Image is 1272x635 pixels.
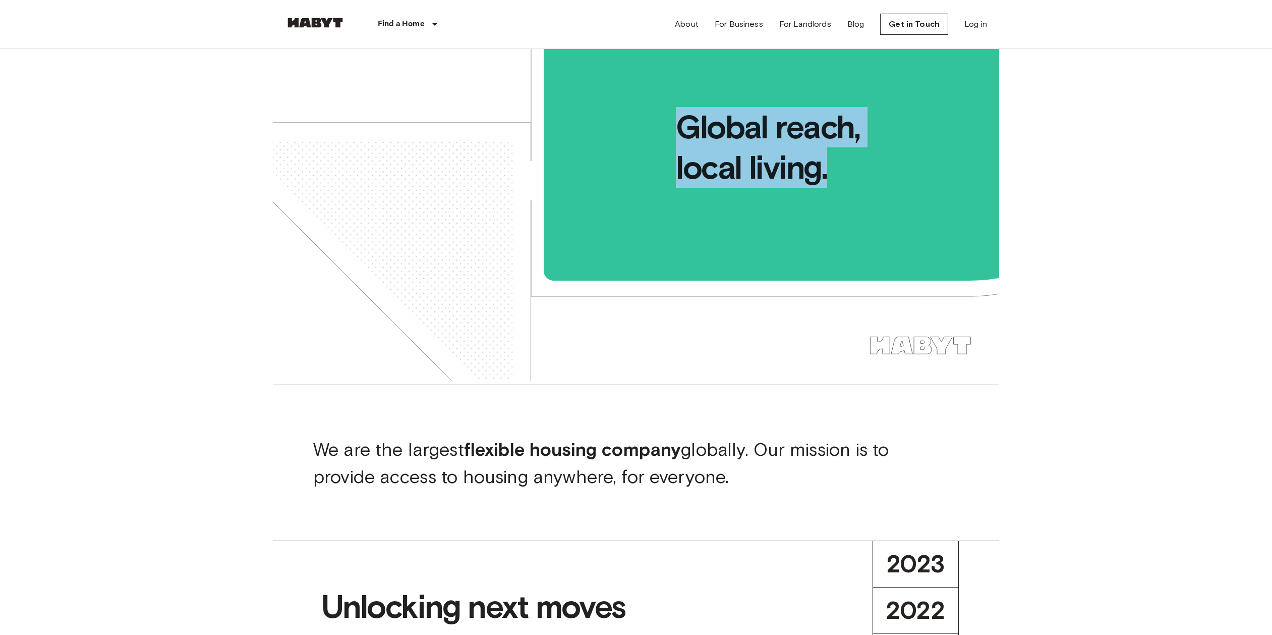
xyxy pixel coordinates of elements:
a: Get in Touch [880,14,948,35]
a: For Business [715,18,763,30]
a: About [675,18,699,30]
b: flexible housing company [464,438,681,460]
p: Find a Home [378,18,425,30]
span: Global reach, local living. [545,49,999,188]
button: 2022 [873,587,959,633]
img: we-make-moves-not-waiting-lists [273,49,999,381]
img: Habyt [285,18,345,28]
a: For Landlords [779,18,831,30]
span: 2023 [887,549,945,579]
a: Log in [964,18,987,30]
a: Blog [847,18,864,30]
span: We are the largest globally. Our mission is to provide access to housing anywhere, for everyone. [313,438,889,488]
button: 2023 [873,541,959,587]
span: 2022 [886,596,945,625]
